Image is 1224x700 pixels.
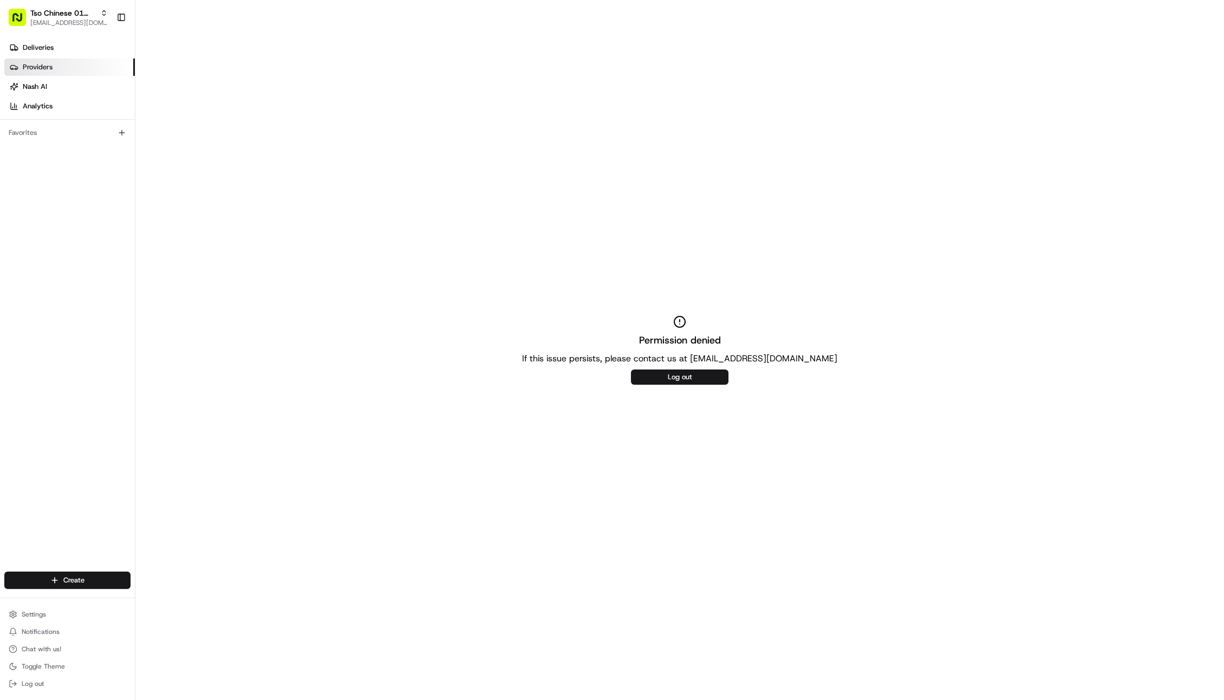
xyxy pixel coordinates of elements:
span: Analytics [23,101,53,111]
span: API Documentation [102,158,174,168]
div: 💻 [92,159,100,167]
a: Powered byPylon [76,184,131,192]
span: Pylon [108,184,131,192]
img: Nash [11,11,32,33]
button: Settings [4,607,131,622]
a: 💻API Documentation [87,153,178,173]
span: Providers [23,62,53,72]
div: Start new chat [37,104,178,115]
input: Clear [28,70,179,82]
span: Create [63,575,84,585]
button: Log out [4,676,131,691]
button: Tso Chinese 01 Cherrywood[EMAIL_ADDRESS][DOMAIN_NAME] [4,4,112,30]
img: 1736555255976-a54dd68f-1ca7-489b-9aae-adbdc363a1c4 [11,104,30,124]
div: Favorites [4,124,131,141]
a: Deliveries [4,39,135,56]
a: Nash AI [4,78,135,95]
span: Nash AI [23,82,47,92]
button: Create [4,572,131,589]
button: Chat with us! [4,641,131,657]
span: Log out [22,679,44,688]
div: We're available if you need us! [37,115,137,124]
button: Log out [631,370,728,385]
h2: Permission denied [639,333,721,348]
span: Settings [22,610,46,619]
a: Providers [4,59,135,76]
button: [EMAIL_ADDRESS][DOMAIN_NAME] [30,18,108,27]
div: 📗 [11,159,19,167]
a: 📗Knowledge Base [6,153,87,173]
a: Analytics [4,98,135,115]
span: Notifications [22,627,60,636]
span: Toggle Theme [22,662,65,671]
p: Welcome 👋 [11,44,197,61]
span: Knowledge Base [22,158,83,168]
p: If this issue persists, please contact us at [EMAIL_ADDRESS][DOMAIN_NAME] [522,352,837,365]
span: Deliveries [23,43,54,53]
span: Chat with us! [22,645,61,653]
button: Start new chat [184,107,197,120]
button: Toggle Theme [4,659,131,674]
button: Tso Chinese 01 Cherrywood [30,8,96,18]
button: Notifications [4,624,131,639]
